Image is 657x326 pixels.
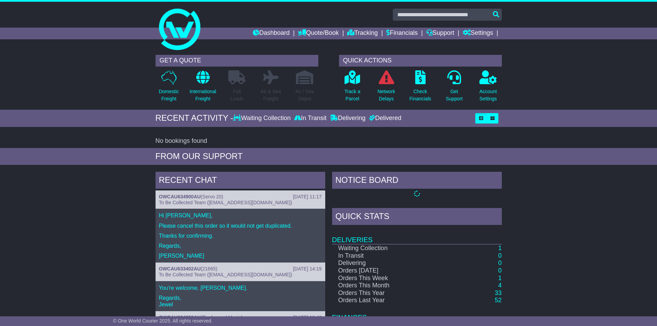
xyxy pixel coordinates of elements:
td: Deliveries [332,227,502,244]
td: Orders This Week [332,275,435,282]
span: © One World Courier 2025. All rights reserved. [113,318,213,324]
div: No bookings found [156,137,502,145]
td: Waiting Collection [332,244,435,252]
a: 0 [498,259,501,266]
div: Delivered [367,115,401,122]
a: 1 [498,275,501,281]
a: 1 [498,245,501,251]
div: ( ) [159,315,322,320]
a: 0 [498,252,501,259]
a: OWCAU624328AU [159,315,201,320]
div: [DATE] 16:40 [293,315,321,320]
div: RECENT CHAT [156,172,325,190]
p: Track a Parcel [345,88,360,102]
a: Financials [386,28,418,39]
div: Delivering [328,115,367,122]
div: FROM OUR SUPPORT [156,151,502,161]
p: International Freight [190,88,216,102]
a: GetSupport [445,70,463,106]
td: Orders This Year [332,289,435,297]
td: Orders [DATE] [332,267,435,275]
p: Please cancel this order so it would not get duplicated. [159,223,322,229]
td: Orders Last Year [332,297,435,304]
div: GET A QUOTE [156,55,318,67]
div: Waiting Collection [233,115,292,122]
p: Thanks for confirming. [159,233,322,239]
span: Servo 20 [202,194,222,199]
p: Network Delays [377,88,395,102]
p: Get Support [446,88,462,102]
a: Support [426,28,454,39]
p: Full Loads [228,88,246,102]
a: DomesticFreight [158,70,179,106]
p: Domestic Freight [159,88,179,102]
a: AccountSettings [479,70,497,106]
div: In Transit [292,115,328,122]
a: OWCAU634900AU [159,194,201,199]
div: QUICK ACTIONS [339,55,502,67]
a: Quote/Book [298,28,339,39]
a: 4 [498,282,501,289]
a: InternationalFreight [189,70,217,106]
p: Check Financials [409,88,431,102]
div: ( ) [159,194,322,200]
p: Air & Sea Freight [261,88,281,102]
div: [DATE] 14:19 [293,266,321,272]
td: Orders This Month [332,282,435,289]
p: Regards, [159,243,322,249]
span: To Be Collected Team ([EMAIL_ADDRESS][DOMAIN_NAME]) [159,200,292,205]
p: Air / Sea Depot [296,88,314,102]
td: Delivering [332,259,435,267]
div: NOTICE BOARD [332,172,502,190]
td: In Transit [332,252,435,260]
span: To Be Collected Team ([EMAIL_ADDRESS][DOMAIN_NAME]) [159,272,292,277]
a: OWCAU633402AU [159,266,201,271]
p: You're welcome, [PERSON_NAME]. [159,285,322,291]
a: Track aParcel [344,70,361,106]
a: 0 [498,267,501,274]
div: Quick Stats [332,208,502,227]
p: [PERSON_NAME] [159,253,322,259]
a: Settings [463,28,493,39]
a: CheckFinancials [409,70,431,106]
a: 52 [495,297,501,304]
p: Account Settings [479,88,497,102]
div: ( ) [159,266,322,272]
td: Finances [332,304,502,322]
a: NetworkDelays [377,70,395,106]
a: Tracking [347,28,378,39]
div: [DATE] 11:17 [293,194,321,200]
a: Dashboard [253,28,290,39]
p: Regards, Jewel [159,295,322,308]
span: 21665 [202,266,216,271]
div: RECENT ACTIVITY - [156,113,233,123]
span: Tinglewood Movie [202,315,241,320]
a: 33 [495,289,501,296]
p: Hi [PERSON_NAME], [159,212,322,219]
